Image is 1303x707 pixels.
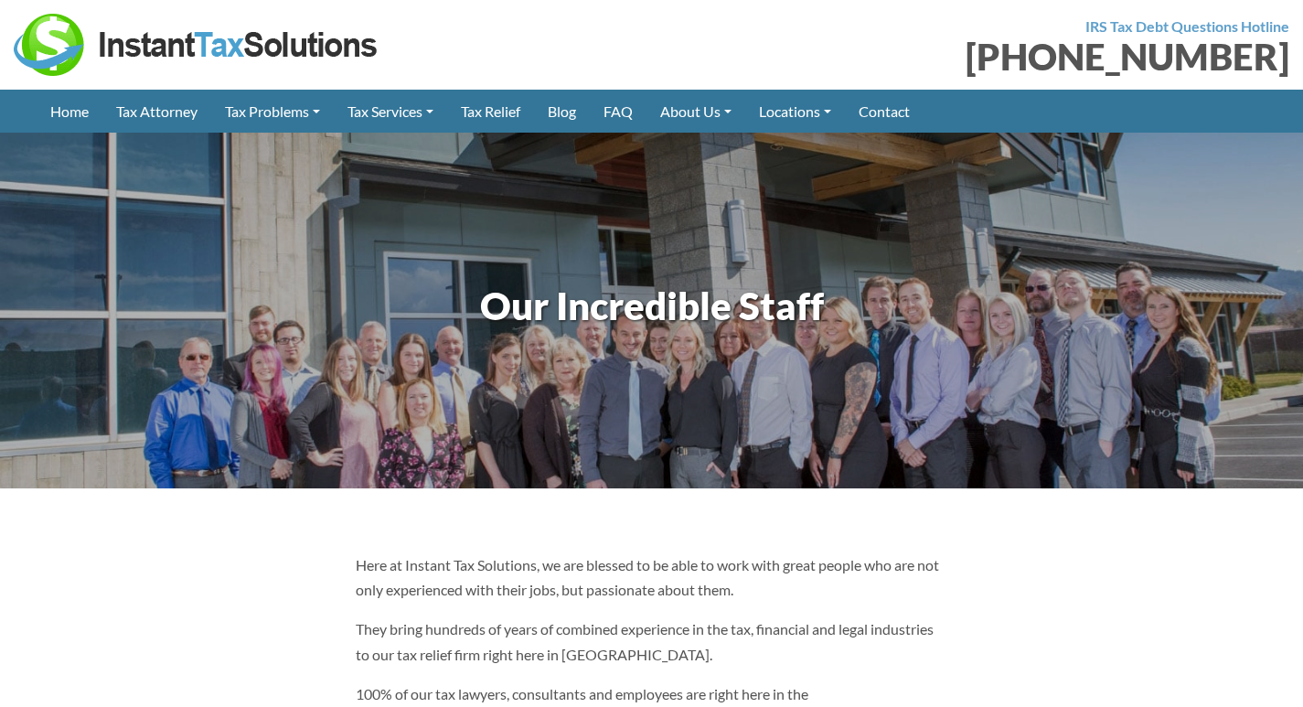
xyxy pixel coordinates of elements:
p: Here at Instant Tax Solutions, we are blessed to be able to work with great people who are not on... [356,552,948,602]
p: They bring hundreds of years of combined experience in the tax, financial and legal industries to... [356,616,948,666]
a: Tax Attorney [102,90,211,133]
strong: IRS Tax Debt Questions Hotline [1085,17,1289,35]
a: Tax Relief [447,90,534,133]
img: Instant Tax Solutions Logo [14,14,379,76]
a: Blog [534,90,590,133]
a: FAQ [590,90,646,133]
a: Instant Tax Solutions Logo [14,34,379,51]
a: Tax Services [334,90,447,133]
a: About Us [646,90,745,133]
a: Locations [745,90,845,133]
a: Contact [845,90,924,133]
div: [PHONE_NUMBER] [666,38,1290,75]
a: Tax Problems [211,90,334,133]
h1: Our Incredible Staff [46,279,1257,333]
a: Home [37,90,102,133]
